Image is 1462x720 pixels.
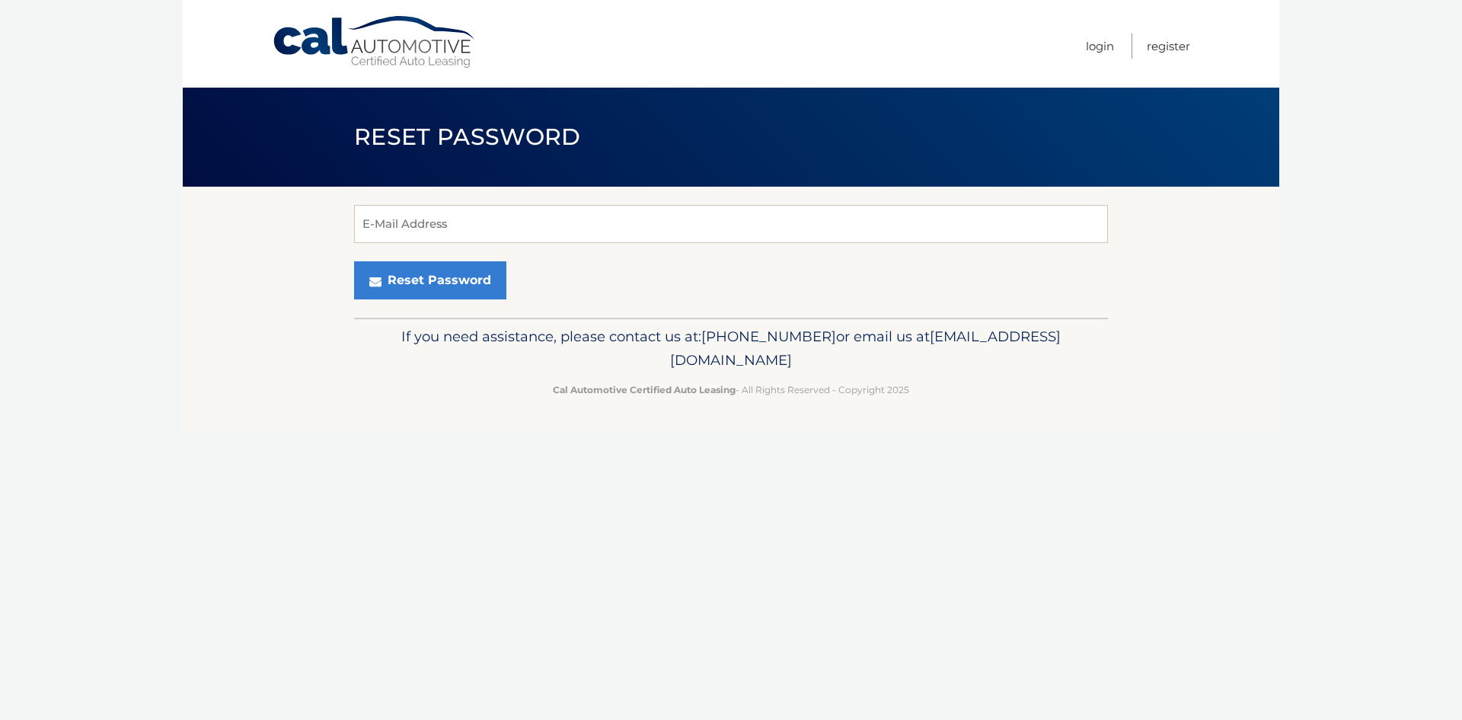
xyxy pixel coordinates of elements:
[354,205,1108,243] input: E-Mail Address
[354,261,506,299] button: Reset Password
[701,328,836,345] span: [PHONE_NUMBER]
[272,15,477,69] a: Cal Automotive
[354,123,580,151] span: Reset Password
[1147,34,1190,59] a: Register
[364,325,1098,373] p: If you need assistance, please contact us at: or email us at
[1086,34,1114,59] a: Login
[364,382,1098,398] p: - All Rights Reserved - Copyright 2025
[553,384,736,395] strong: Cal Automotive Certified Auto Leasing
